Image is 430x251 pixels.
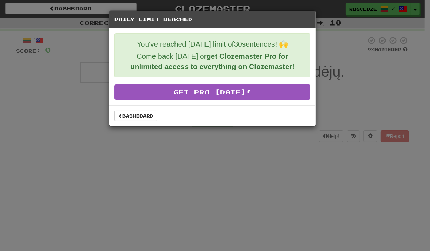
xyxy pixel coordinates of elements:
a: Get Pro [DATE]! [114,84,310,100]
strong: get Clozemaster Pro for unlimited access to everything on Clozemaster! [130,52,294,70]
p: You've reached [DATE] limit of 30 sentences! 🙌 [120,39,305,49]
a: Dashboard [114,111,157,121]
h5: Daily Limit Reached [114,16,310,23]
p: Come back [DATE] or [120,51,305,72]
